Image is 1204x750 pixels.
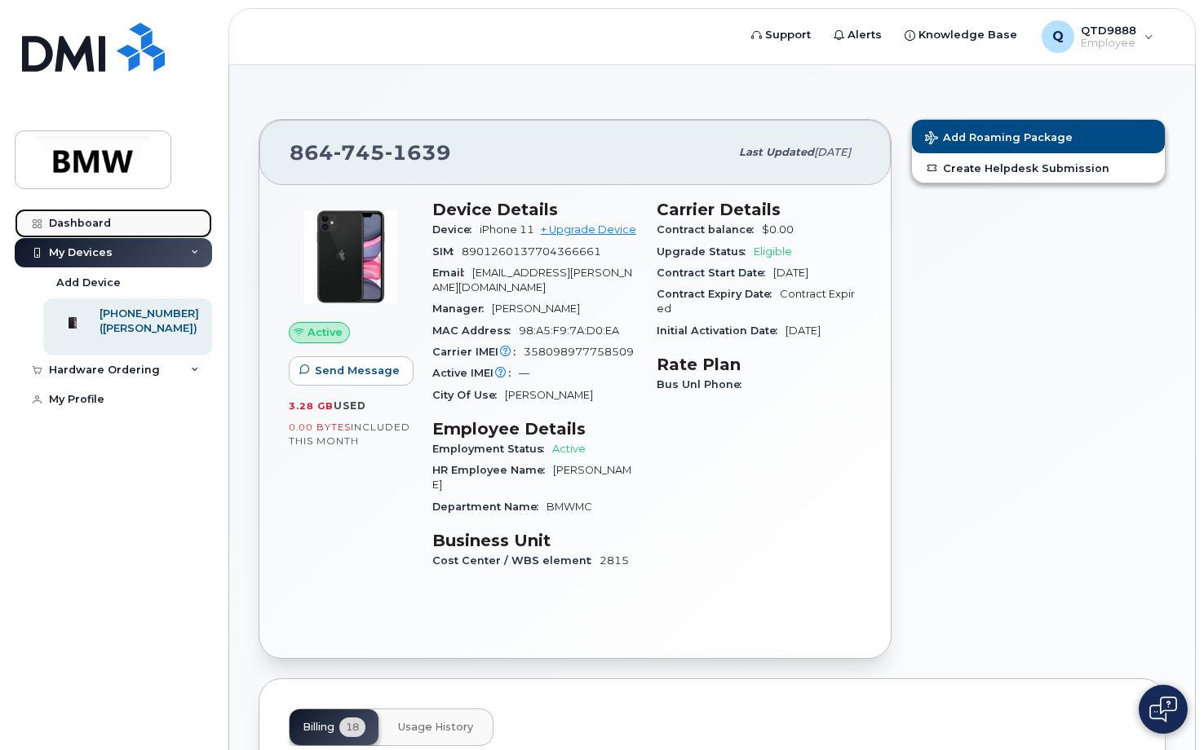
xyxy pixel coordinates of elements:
h3: Rate Plan [657,355,861,374]
span: [PERSON_NAME] [492,302,580,315]
span: 3.28 GB [289,400,334,412]
span: Eligible [754,245,792,258]
span: Add Roaming Package [925,131,1073,147]
span: iPhone 11 [480,223,534,236]
h3: Employee Details [432,419,637,439]
span: Active [552,443,586,455]
span: 8901260137704366661 [462,245,601,258]
span: 1639 [385,140,451,165]
span: Last updated [739,146,814,158]
span: Cost Center / WBS element [432,554,600,567]
span: 2815 [600,554,629,567]
img: iPhone_11.jpg [302,208,400,306]
a: Create Helpdesk Submission [912,153,1165,183]
span: [DATE] [814,146,851,158]
span: City Of Use [432,389,505,401]
h3: Carrier Details [657,200,861,219]
span: SIM [432,245,462,258]
span: HR Employee Name [432,464,553,476]
span: Contract balance [657,223,762,236]
span: Active IMEI [432,367,519,379]
span: Contract Expiry Date [657,288,780,300]
span: Contract Start Date [657,267,773,279]
button: Send Message [289,356,414,386]
h3: Device Details [432,200,637,219]
span: 98:A5:F9:7A:D0:EA [519,324,619,337]
span: 745 [334,140,385,165]
span: used [334,399,366,412]
span: Send Message [315,363,400,378]
span: $0.00 [762,223,794,236]
span: Device [432,223,480,236]
span: Employment Status [432,443,552,455]
span: Manager [432,302,492,315]
span: Email [432,267,472,279]
span: 358098977758509 [524,346,634,358]
span: 0.00 Bytes [289,421,351,433]
span: Department Name [432,501,547,513]
span: Carrier IMEI [432,346,524,358]
span: [DATE] [786,324,821,337]
span: [PERSON_NAME] [505,389,593,401]
span: MAC Address [432,324,519,337]
span: Upgrade Status [657,245,754,258]
span: Active [308,324,343,340]
h3: Business Unit [432,531,637,550]
span: BMWMC [547,501,592,513]
span: [EMAIL_ADDRESS][PERSON_NAME][DOMAIN_NAME] [432,267,632,293]
span: 864 [290,140,451,165]
span: Bus Unl Phone [657,378,750,390]
span: Usage History [398,721,473,734]
a: + Upgrade Device [541,223,636,236]
span: — [519,367,529,379]
span: Initial Activation Date [657,324,786,337]
button: Add Roaming Package [912,120,1165,153]
span: [DATE] [773,267,808,279]
img: Open chat [1149,696,1177,722]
